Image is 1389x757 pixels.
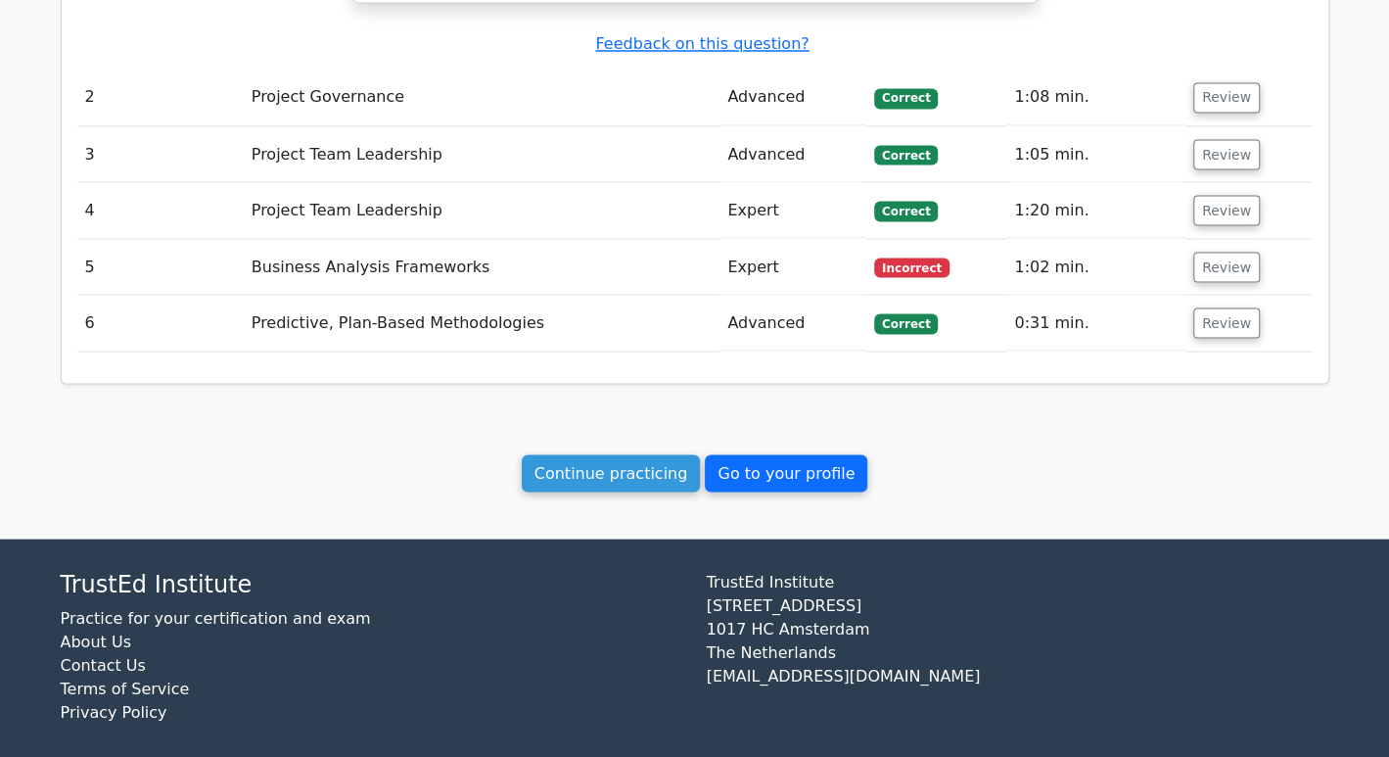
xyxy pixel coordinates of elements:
span: Incorrect [874,258,949,277]
span: Correct [874,145,938,165]
td: Advanced [719,295,866,351]
td: 4 [77,182,244,238]
a: Go to your profile [705,454,867,492]
td: 1:20 min. [1006,182,1185,238]
div: TrustEd Institute [STREET_ADDRESS] 1017 HC Amsterdam The Netherlands [EMAIL_ADDRESS][DOMAIN_NAME] [695,570,1341,739]
span: Correct [874,201,938,220]
h4: TrustEd Institute [61,570,683,598]
button: Review [1193,82,1260,113]
a: Terms of Service [61,679,190,697]
a: Feedback on this question? [595,34,809,53]
span: Correct [874,313,938,333]
td: Project Team Leadership [244,126,720,182]
td: Advanced [719,126,866,182]
td: Expert [719,239,866,295]
td: 1:05 min. [1006,126,1185,182]
a: Contact Us [61,655,146,674]
td: Project Team Leadership [244,182,720,238]
a: About Us [61,632,131,650]
a: Practice for your certification and exam [61,608,371,627]
td: Advanced [719,70,866,125]
td: Business Analysis Frameworks [244,239,720,295]
button: Review [1193,252,1260,282]
a: Privacy Policy [61,702,167,721]
td: Expert [719,182,866,238]
td: 6 [77,295,244,351]
td: 1:02 min. [1006,239,1185,295]
button: Review [1193,308,1260,338]
td: 5 [77,239,244,295]
span: Correct [874,88,938,108]
td: 1:08 min. [1006,70,1185,125]
td: 3 [77,126,244,182]
td: 2 [77,70,244,125]
button: Review [1193,195,1260,225]
td: 0:31 min. [1006,295,1185,351]
button: Review [1193,139,1260,169]
a: Continue practicing [522,454,701,492]
td: Project Governance [244,70,720,125]
td: Predictive, Plan-Based Methodologies [244,295,720,351]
